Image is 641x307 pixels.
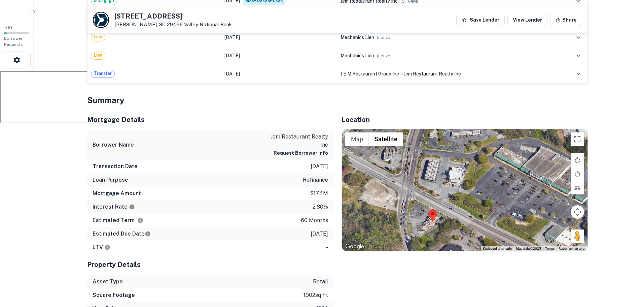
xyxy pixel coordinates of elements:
p: retail [313,278,328,286]
span: Map data ©2025 [516,247,541,250]
button: Show street map [345,132,369,146]
span: Lien [91,52,105,59]
div: → [341,70,553,78]
img: Google [344,242,366,251]
a: Report a map error [559,247,585,250]
button: Tilt map [571,181,584,194]
a: Terms (opens in new tab) [545,247,555,250]
h4: Summary [87,94,588,106]
span: 1 / 10 [4,25,12,30]
svg: The interest rates displayed on the website are for informational purposes only and may be report... [129,204,135,210]
button: Drag Pegman onto the map to open Street View [571,229,584,243]
span: Borrower Requests [4,36,23,47]
button: expand row [573,68,584,80]
svg: Estimate is based on a standard schedule for this type of loan. [145,231,151,237]
p: 1902 sq ft [304,291,328,299]
span: mechanics lien [341,35,374,40]
button: Request Borrower Info [274,149,328,157]
svg: LTVs displayed on the website are for informational purposes only and may be reported incorrectly... [104,244,110,250]
span: Lien [91,34,105,40]
h5: Location [342,115,588,125]
td: [DATE] [221,28,337,47]
button: Toggle fullscreen view [571,132,584,146]
h5: [STREET_ADDRESS] [114,13,232,20]
p: $17.4m [310,189,328,197]
p: [PERSON_NAME], SC 29456 [114,22,232,28]
button: expand row [573,50,584,61]
p: 2.80% [313,203,328,211]
td: [DATE] [221,47,337,65]
span: ( active ) [377,53,392,58]
a: Valley National Bank [184,22,232,27]
p: - [326,243,328,251]
button: Show satellite imagery [369,132,403,146]
h6: Estimated Term [93,216,143,224]
h6: Loan Purpose [93,176,128,184]
h6: LTV [93,243,110,251]
span: Transfer [91,70,114,77]
h6: Estimated Due Date [93,230,151,238]
button: Share [550,14,582,26]
h5: Property Details [87,259,333,270]
h6: Interest Rate [93,203,135,211]
svg: Term is based on a standard schedule for this type of loan. [137,217,143,223]
button: expand row [573,32,584,43]
h5: Mortgage Details [87,115,333,125]
span: j e m restaurant group inc [341,71,399,76]
button: Rotate map clockwise [571,153,584,167]
button: Rotate map counterclockwise [571,167,584,181]
td: [DATE] [221,65,337,83]
h6: Square Footage [93,291,135,299]
a: Open this area in Google Maps (opens a new window) [344,242,366,251]
h6: Mortgage Amount [93,189,141,197]
h6: Borrower Name [93,141,134,149]
p: [DATE] [311,230,328,238]
button: Map camera controls [571,205,584,219]
span: jem restaurant realty inc [404,71,461,76]
button: Keyboard shortcuts [483,246,512,251]
iframe: Chat Widget [607,253,641,285]
h6: Transaction Date [93,162,138,171]
p: jem restaurant realty inc [268,133,328,149]
p: refinance [303,176,328,184]
button: Save Lender [456,14,505,26]
a: View Lender [507,14,547,26]
span: ( active ) [377,35,392,40]
h6: Asset Type [93,278,123,286]
p: 60 months [301,216,328,224]
span: mechanics lien [341,53,374,58]
p: [DATE] [311,162,328,171]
